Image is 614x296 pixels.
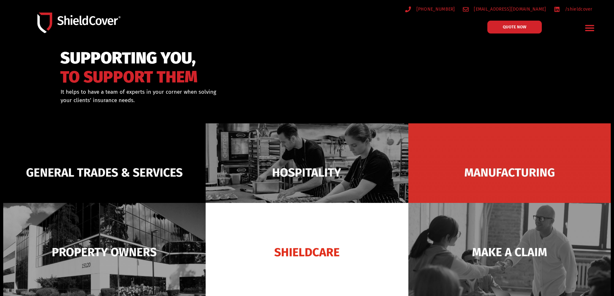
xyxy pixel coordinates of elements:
span: SUPPORTING YOU, [60,52,198,65]
div: Menu Toggle [582,20,598,35]
div: It helps to have a team of experts in your corner when solving [61,88,340,104]
a: [PHONE_NUMBER] [405,5,455,13]
span: [PHONE_NUMBER] [415,5,455,13]
span: [EMAIL_ADDRESS][DOMAIN_NAME] [472,5,546,13]
p: your clients’ insurance needs. [61,96,340,105]
span: /shieldcover [563,5,592,13]
span: QUOTE NOW [503,25,526,29]
a: /shieldcover [554,5,592,13]
img: Shield-Cover-Underwriting-Australia-logo-full [37,13,121,33]
a: [EMAIL_ADDRESS][DOMAIN_NAME] [463,5,546,13]
a: QUOTE NOW [487,21,542,33]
